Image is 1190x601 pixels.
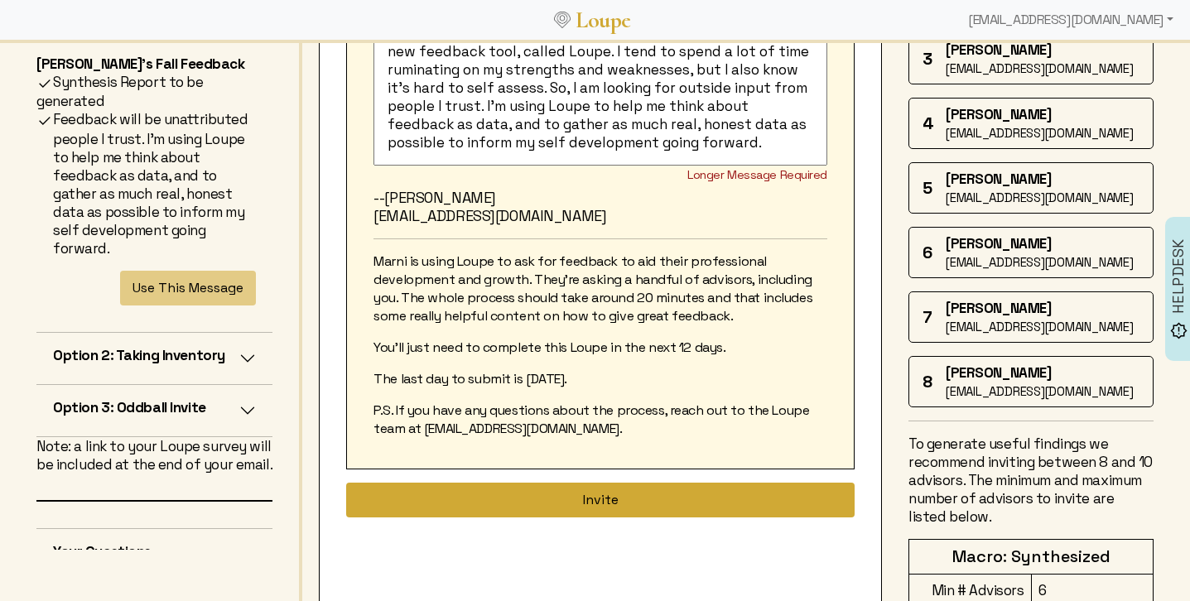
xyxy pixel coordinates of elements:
[923,372,946,392] div: 8
[946,125,1134,141] span: [EMAIL_ADDRESS][DOMAIN_NAME]
[1170,322,1188,339] img: brightness_alert_FILL0_wght500_GRAD0_ops.svg
[36,75,53,92] img: FFFF
[946,383,1134,399] span: [EMAIL_ADDRESS][DOMAIN_NAME]
[373,370,827,388] p: The last day to submit is [DATE].
[373,339,827,357] p: You’ll just need to complete this Loupe in the next 12 days.
[923,113,946,134] div: 4
[923,243,946,263] div: 6
[36,529,272,580] button: Your Questions
[36,333,272,384] button: Option 2: Taking Inventory
[53,398,206,416] h5: Option 3: Oddball Invite
[946,105,1051,123] span: [PERSON_NAME]
[946,234,1051,252] span: [PERSON_NAME]
[946,254,1134,270] span: [EMAIL_ADDRESS][DOMAIN_NAME]
[554,12,571,28] img: Loupe Logo
[923,49,946,70] div: 3
[946,60,1134,76] span: [EMAIL_ADDRESS][DOMAIN_NAME]
[961,3,1180,36] div: [EMAIL_ADDRESS][DOMAIN_NAME]
[53,542,152,560] h5: Your Questions
[373,252,827,325] p: Marni is using Loupe to ask for feedback to aid their professional development and growth. They'r...
[346,483,855,517] button: Invite
[36,113,53,129] img: FFFF
[120,271,256,305] button: Use This Message
[916,546,1146,567] h4: Macro: Synthesized
[53,346,225,364] h5: Option 2: Taking Inventory
[36,55,272,73] div: [PERSON_NAME]'s Fall Feedback
[571,5,637,36] a: Loupe
[946,41,1051,59] span: [PERSON_NAME]
[946,190,1134,205] span: [EMAIL_ADDRESS][DOMAIN_NAME]
[946,299,1051,317] span: [PERSON_NAME]
[946,319,1134,334] span: [EMAIL_ADDRESS][DOMAIN_NAME]
[923,307,946,328] div: 7
[373,189,827,225] p: --[PERSON_NAME] [EMAIL_ADDRESS][DOMAIN_NAME]
[908,435,1154,526] p: To generate useful findings we recommend inviting between 8 and 10 advisors. The minimum and maxi...
[373,401,827,438] p: P.S. If you have any questions about the process, reach out to the Loupe team at [EMAIL_ADDRESS][...
[923,178,946,199] div: 5
[36,385,272,436] button: Option 3: Oddball Invite
[946,170,1051,188] span: [PERSON_NAME]
[36,437,272,474] p: Note: a link to your Loupe survey will be included at the end of your email.
[946,363,1051,382] span: [PERSON_NAME]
